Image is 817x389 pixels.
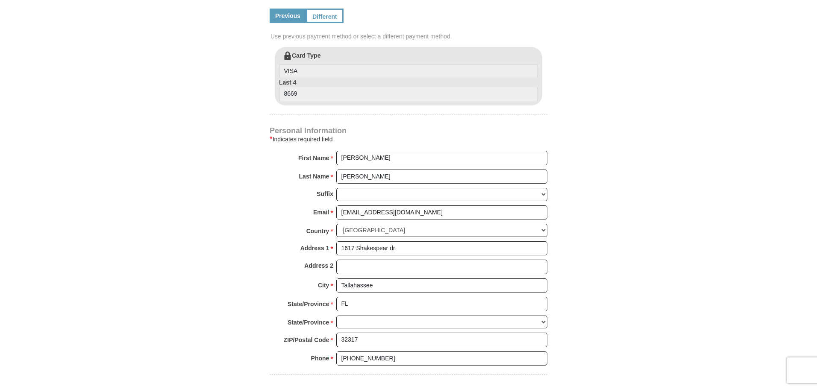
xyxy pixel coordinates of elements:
[306,9,344,23] a: Different
[279,87,538,101] input: Last 4
[288,316,329,328] strong: State/Province
[317,188,333,200] strong: Suffix
[279,64,538,79] input: Card Type
[300,242,329,254] strong: Address 1
[279,51,538,79] label: Card Type
[279,78,538,101] label: Last 4
[318,279,329,291] strong: City
[288,298,329,310] strong: State/Province
[270,9,306,23] a: Previous
[298,152,329,164] strong: First Name
[313,206,329,218] strong: Email
[270,32,548,41] span: Use previous payment method or select a different payment method.
[304,260,333,272] strong: Address 2
[306,225,329,237] strong: Country
[299,170,329,182] strong: Last Name
[311,352,329,364] strong: Phone
[270,127,547,134] h4: Personal Information
[284,334,329,346] strong: ZIP/Postal Code
[270,134,547,144] div: Indicates required field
